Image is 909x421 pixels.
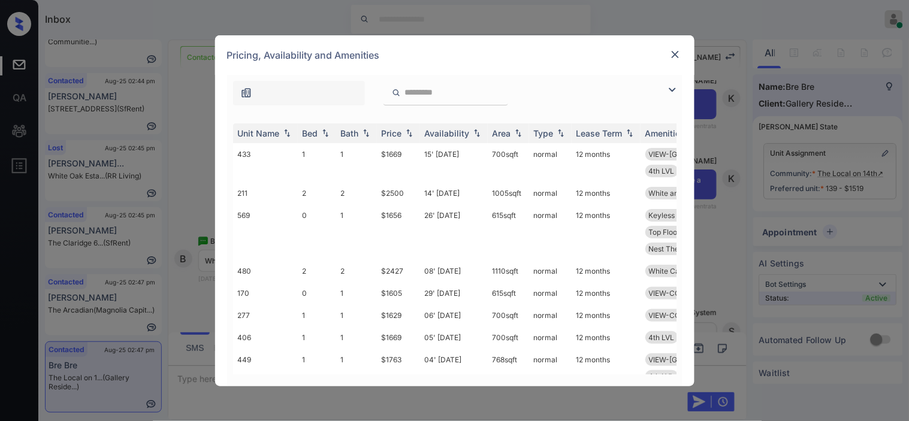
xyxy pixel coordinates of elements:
img: sorting [624,129,636,137]
td: $1669 [377,326,420,349]
span: Keyless Entry [649,211,695,220]
div: Price [382,128,402,138]
td: 569 [233,204,298,260]
td: 12 months [572,349,641,387]
td: normal [529,143,572,182]
img: icon-zuma [665,83,680,97]
td: 14' [DATE] [420,182,488,204]
td: 615 sqft [488,282,529,304]
td: $1656 [377,204,420,260]
td: $1605 [377,282,420,304]
td: 700 sqft [488,143,529,182]
span: 4th LVL [649,372,675,381]
div: Lease Term [576,128,623,138]
td: 1110 sqft [488,260,529,282]
div: Area [493,128,511,138]
td: 615 sqft [488,204,529,260]
td: 1 [298,326,336,349]
td: $2427 [377,260,420,282]
td: 170 [233,282,298,304]
img: sorting [360,129,372,137]
td: 1005 sqft [488,182,529,204]
td: 12 months [572,282,641,304]
img: sorting [319,129,331,137]
span: VIEW-[GEOGRAPHIC_DATA]... [649,150,749,159]
td: 06' [DATE] [420,304,488,326]
td: 480 [233,260,298,282]
img: close [669,49,681,60]
td: 1 [298,143,336,182]
td: 768 sqft [488,349,529,387]
td: 2 [336,182,377,204]
img: sorting [555,129,567,137]
td: 700 sqft [488,326,529,349]
td: 12 months [572,304,641,326]
span: 4th LVL [649,166,675,175]
img: sorting [471,129,483,137]
td: 449 [233,349,298,387]
td: 700 sqft [488,304,529,326]
div: Bath [341,128,359,138]
td: 1 [336,304,377,326]
td: $2500 [377,182,420,204]
td: 12 months [572,182,641,204]
div: Unit Name [238,128,280,138]
td: 26' [DATE] [420,204,488,260]
div: Bed [303,128,318,138]
td: normal [529,304,572,326]
div: Availability [425,128,470,138]
span: Top Floor [649,228,681,237]
span: White Cabinetry... [649,266,709,275]
td: 2 [298,182,336,204]
div: Type [534,128,554,138]
td: 15' [DATE] [420,143,488,182]
td: 433 [233,143,298,182]
img: icon-zuma [240,87,252,99]
td: normal [529,204,572,260]
td: 29' [DATE] [420,282,488,304]
td: 1 [336,282,377,304]
div: Pricing, Availability and Amenities [215,35,694,75]
td: 1 [336,204,377,260]
td: 12 months [572,143,641,182]
span: White and Espre... [649,189,709,198]
td: 12 months [572,204,641,260]
td: 2 [336,260,377,282]
span: Nest Thermostat [649,244,706,253]
td: 277 [233,304,298,326]
td: normal [529,182,572,204]
td: normal [529,349,572,387]
td: 406 [233,326,298,349]
td: 211 [233,182,298,204]
span: VIEW-COURTYARD [649,311,715,320]
td: 04' [DATE] [420,349,488,387]
td: normal [529,282,572,304]
td: $1763 [377,349,420,387]
td: normal [529,260,572,282]
td: 1 [336,326,377,349]
td: 2 [298,260,336,282]
td: 12 months [572,260,641,282]
td: 12 months [572,326,641,349]
td: $1669 [377,143,420,182]
td: 0 [298,204,336,260]
td: 0 [298,282,336,304]
td: 1 [298,349,336,387]
td: 1 [298,304,336,326]
img: sorting [281,129,293,137]
td: 05' [DATE] [420,326,488,349]
img: sorting [403,129,415,137]
span: 4th LVL [649,333,675,342]
img: sorting [512,129,524,137]
td: 08' [DATE] [420,260,488,282]
td: normal [529,326,572,349]
td: 1 [336,143,377,182]
img: icon-zuma [392,87,401,98]
span: VIEW-COURTYARD [649,289,715,298]
div: Amenities [645,128,685,138]
span: VIEW-[GEOGRAPHIC_DATA]... [649,355,749,364]
td: 1 [336,349,377,387]
td: $1629 [377,304,420,326]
